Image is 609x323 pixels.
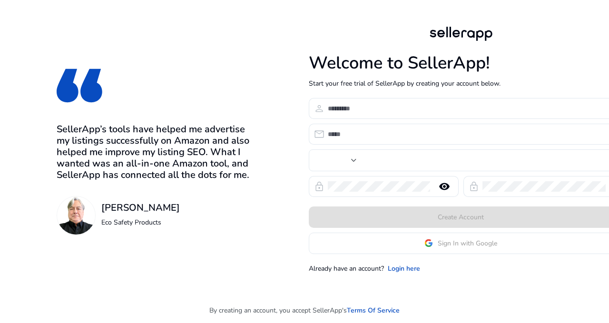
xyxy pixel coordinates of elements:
span: email [314,128,325,140]
h3: [PERSON_NAME] [101,202,180,214]
mat-icon: remove_red_eye [433,181,456,192]
a: Login here [388,264,420,274]
p: Already have an account? [309,264,384,274]
span: lock [314,181,325,192]
h3: SellerApp’s tools have helped me advertise my listings successfully on Amazon and also helped me ... [57,124,260,181]
span: lock [468,181,480,192]
span: person [314,103,325,114]
p: Eco Safety Products [101,217,180,227]
a: Terms Of Service [347,305,400,315]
